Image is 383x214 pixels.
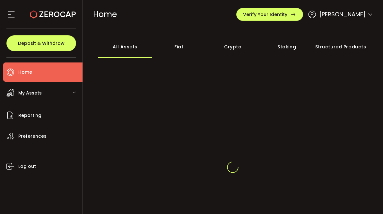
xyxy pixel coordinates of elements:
[206,36,260,58] div: Crypto
[18,88,42,98] span: My Assets
[319,10,366,19] span: [PERSON_NAME]
[18,68,32,77] span: Home
[93,9,117,20] span: Home
[152,36,206,58] div: Fiat
[18,132,47,141] span: Preferences
[236,8,303,21] button: Verify Your Identity
[6,35,76,51] button: Deposit & Withdraw
[243,12,287,17] span: Verify Your Identity
[260,36,314,58] div: Staking
[18,111,41,120] span: Reporting
[18,41,65,45] span: Deposit & Withdraw
[18,162,36,171] span: Log out
[98,36,152,58] div: All Assets
[314,36,368,58] div: Structured Products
